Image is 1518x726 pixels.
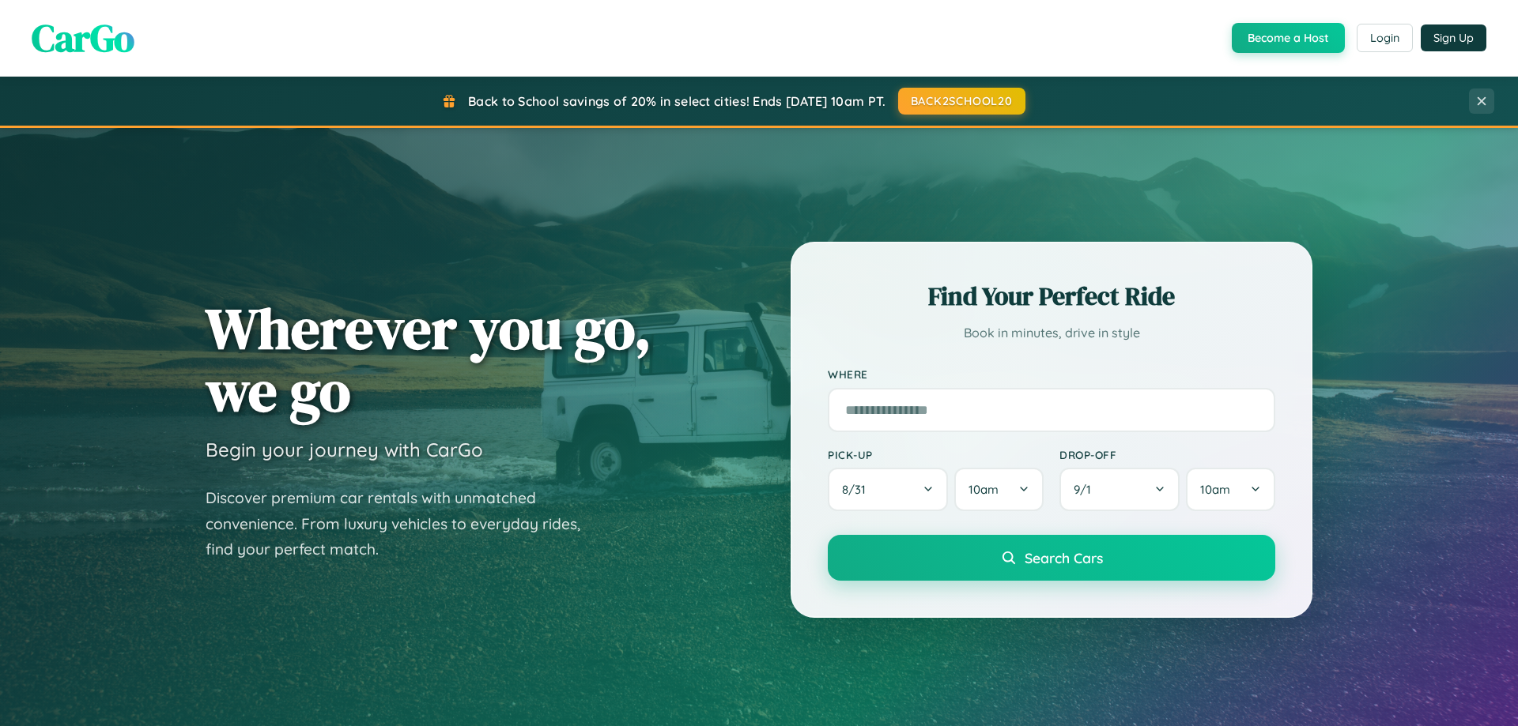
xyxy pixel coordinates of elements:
button: Become a Host [1232,23,1345,53]
p: Book in minutes, drive in style [828,322,1275,344]
label: Where [828,368,1275,382]
button: 8/31 [828,468,948,511]
button: 10am [954,468,1044,511]
span: 10am [969,482,999,497]
button: 9/1 [1059,468,1180,511]
button: Login [1357,24,1413,52]
button: 10am [1186,468,1275,511]
span: 9 / 1 [1074,482,1099,497]
label: Pick-up [828,448,1044,461]
button: Sign Up [1421,24,1486,51]
button: BACK2SCHOOL20 [898,88,1025,115]
span: CarGo [32,12,134,64]
h1: Wherever you go, we go [206,297,651,422]
span: 10am [1200,482,1230,497]
p: Discover premium car rentals with unmatched convenience. From luxury vehicles to everyday rides, ... [206,485,601,562]
span: Search Cars [1025,549,1103,566]
h3: Begin your journey with CarGo [206,438,483,461]
label: Drop-off [1059,448,1275,461]
span: 8 / 31 [842,482,874,497]
span: Back to School savings of 20% in select cities! Ends [DATE] 10am PT. [468,93,885,109]
button: Search Cars [828,535,1275,581]
h2: Find Your Perfect Ride [828,279,1275,314]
